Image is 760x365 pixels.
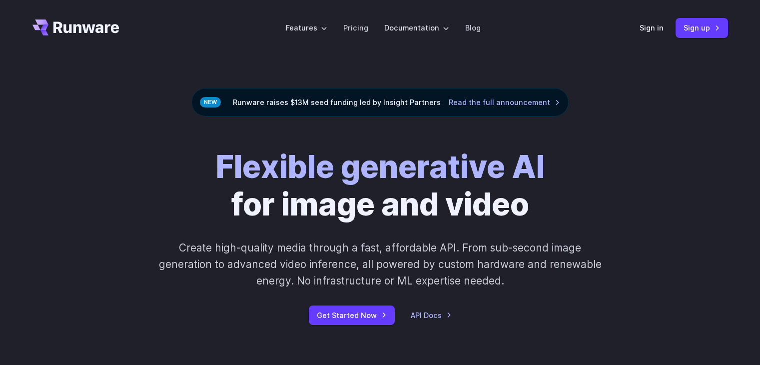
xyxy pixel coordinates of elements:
[411,309,452,321] a: API Docs
[216,148,545,223] h1: for image and video
[309,305,395,325] a: Get Started Now
[216,148,545,185] strong: Flexible generative AI
[384,22,449,33] label: Documentation
[191,88,569,116] div: Runware raises $13M seed funding led by Insight Partners
[343,22,368,33] a: Pricing
[32,19,119,35] a: Go to /
[640,22,664,33] a: Sign in
[449,96,560,108] a: Read the full announcement
[465,22,481,33] a: Blog
[157,239,603,289] p: Create high-quality media through a fast, affordable API. From sub-second image generation to adv...
[676,18,728,37] a: Sign up
[286,22,327,33] label: Features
